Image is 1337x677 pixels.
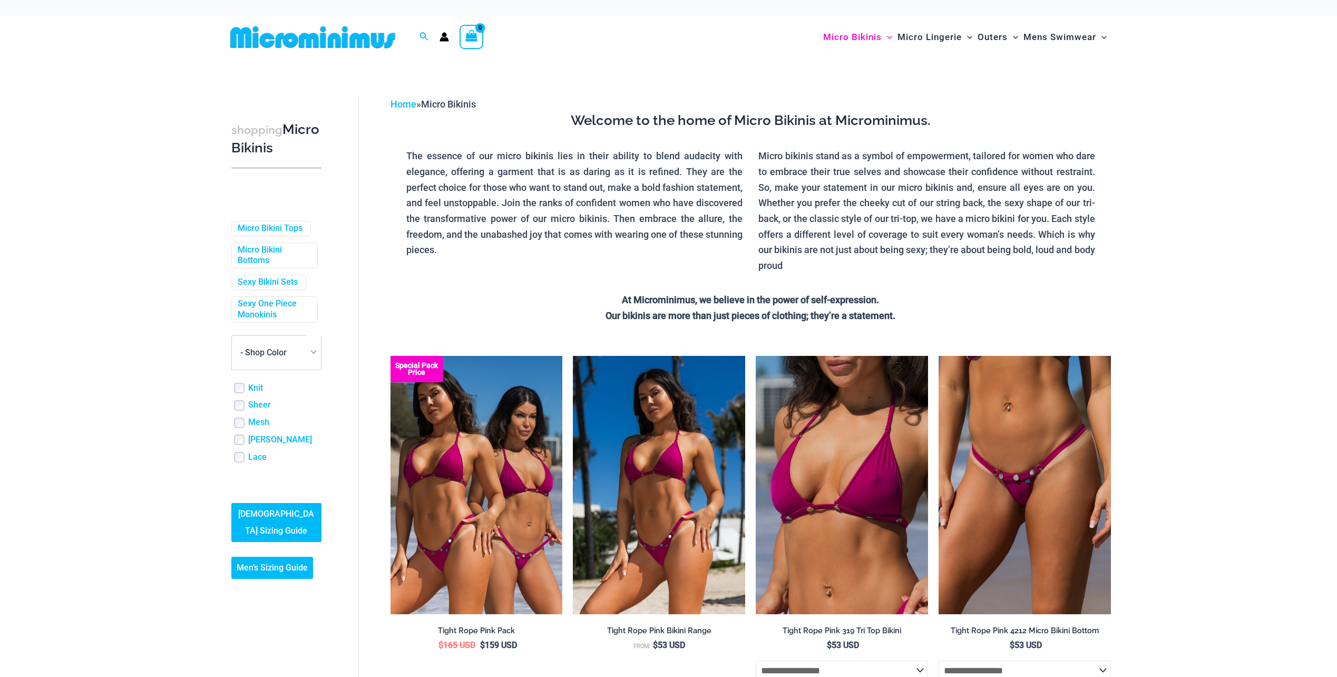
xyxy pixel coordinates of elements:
h2: Tight Rope Pink 319 Tri Top Bikini [756,626,928,636]
strong: At Microminimus, we believe in the power of self-expression. [622,294,879,305]
bdi: 53 USD [653,640,685,650]
a: Men’s Sizing Guide [231,557,313,579]
a: Sexy One Piece Monokinis [238,298,309,321]
a: Mesh [248,417,269,428]
a: Lace [248,452,267,463]
a: Knit [248,383,263,394]
span: Menu Toggle [1096,24,1107,51]
span: - Shop Color [232,336,321,370]
h3: Welcome to the home of Micro Bikinis at Microminimus. [398,112,1103,130]
h2: Tight Rope Pink 4212 Micro Bikini Bottom [939,626,1111,636]
strong: Our bikinis are more than just pieces of clothing; they’re a statement. [606,310,895,321]
img: Tight Rope Pink 319 4212 Micro 01 [939,356,1111,614]
img: MM SHOP LOGO FLAT [226,25,399,49]
a: Tight Rope Pink 319 Tri Top Bikini [756,626,928,640]
img: Tight Rope Pink 319 Top 4228 Thong 05 [573,356,745,614]
span: Micro Bikinis [421,99,476,110]
bdi: 165 USD [438,640,475,650]
font: Micro Lingerie [897,32,962,42]
span: $ [480,640,485,650]
bdi: 53 USD [827,640,859,650]
span: From: [633,643,650,650]
span: $ [1010,640,1014,650]
font: Mens Swimwear [1023,32,1096,42]
h2: Tight Rope Pink Pack [391,626,563,636]
a: Sheer [248,400,271,411]
a: Tight Rope Pink Pack [391,626,563,640]
a: Home [391,99,416,110]
font: Outers [978,32,1008,42]
span: $ [653,640,658,650]
span: Menu Toggle [962,24,972,51]
a: Sexy Bikini Sets [238,277,298,288]
span: shopping [231,123,282,137]
img: Tight Rope Pink 319 Top 01 [756,356,928,614]
a: Micro Bikini Bottoms [238,245,309,267]
a: OutersMenu ToggleMenu Toggle [975,21,1021,53]
font: Micro Bikinis [823,32,882,42]
bdi: 159 USD [480,640,517,650]
span: Menu Toggle [882,24,892,51]
nav: Site Navigation [819,20,1111,55]
a: View Shopping Cart, empty [460,25,484,49]
bdi: 53 USD [1010,640,1042,650]
a: [DEMOGRAPHIC_DATA] Sizing Guide [231,503,321,542]
span: » [391,99,476,110]
span: - Shop Color [240,347,287,357]
a: Tight Rope Pink 319 4212 Micro 01Tight Rope Pink 319 4212 Micro 02Tight Rope Pink 319 4212 Micro 02 [939,356,1111,614]
a: Tight Rope Pink 319 Top 4228 Thong 05Tight Rope Pink 319 Top 4228 Thong 06Tight Rope Pink 319 Top... [573,356,745,614]
b: Special Pack Price [391,362,443,376]
h3: Micro Bikinis [231,121,321,157]
a: Micro LingerieMenu ToggleMenu Toggle [895,21,975,53]
a: Micro Bikini Tops [238,223,302,234]
a: Collection Pack F Collection Pack B (3)Collection Pack B (3) [391,356,563,614]
a: [PERSON_NAME] [248,434,312,446]
a: Search icon link [419,31,429,44]
p: Micro bikinis stand as a symbol of empowerment, tailored for women who dare to embrace their true... [758,148,1095,274]
span: Menu Toggle [1008,24,1018,51]
a: Account icon link [440,32,449,42]
span: $ [438,640,443,650]
p: The essence of our micro bikinis lies in their ability to blend audacity with elegance, offering ... [406,148,743,258]
a: Micro BikinisMenu ToggleMenu Toggle [821,21,895,53]
span: - Shop Color [231,335,321,370]
a: Mens SwimwearMenu ToggleMenu Toggle [1021,21,1109,53]
h2: Tight Rope Pink Bikini Range [573,626,745,636]
img: Collection Pack F [391,356,563,614]
span: $ [827,640,832,650]
a: Tight Rope Pink 319 Top 01Tight Rope Pink 319 Top 4228 Thong 06Tight Rope Pink 319 Top 4228 Thong 06 [756,356,928,614]
a: Tight Rope Pink Bikini Range [573,626,745,640]
a: Tight Rope Pink 4212 Micro Bikini Bottom [939,626,1111,640]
